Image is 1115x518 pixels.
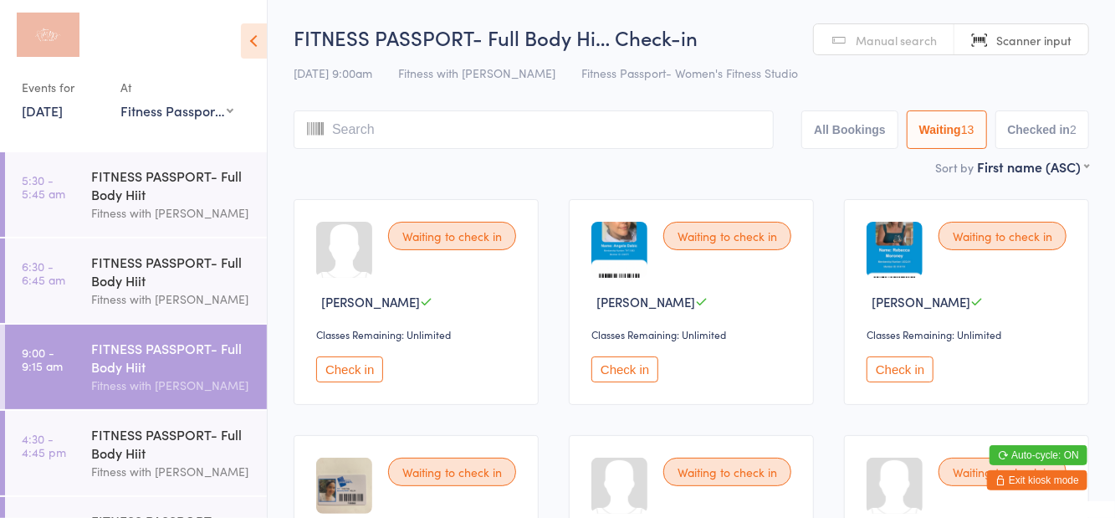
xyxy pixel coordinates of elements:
span: [PERSON_NAME] [596,293,695,310]
button: Auto-cycle: ON [990,445,1087,465]
div: Classes Remaining: Unlimited [316,327,521,341]
div: Fitness Passport- Women's Fitness Studio [120,101,233,120]
span: Fitness Passport- Women's Fitness Studio [581,64,798,81]
a: 9:00 -9:15 amFITNESS PASSPORT- Full Body HiitFitness with [PERSON_NAME] [5,325,267,409]
button: Check in [591,356,658,382]
button: All Bookings [801,110,898,149]
span: Scanner input [996,32,1072,49]
div: Fitness with [PERSON_NAME] [91,376,253,395]
div: FITNESS PASSPORT- Full Body Hiit [91,339,253,376]
div: FITNESS PASSPORT- Full Body Hiit [91,167,253,203]
button: Check in [867,356,933,382]
button: Checked in2 [995,110,1090,149]
div: FITNESS PASSPORT- Full Body Hiit [91,425,253,462]
div: Classes Remaining: Unlimited [591,327,796,341]
div: Fitness with [PERSON_NAME] [91,290,253,309]
div: 13 [961,123,974,136]
h2: FITNESS PASSPORT- Full Body Hi… Check-in [294,23,1089,51]
time: 6:30 - 6:45 am [22,259,65,286]
div: At [120,74,233,101]
div: Classes Remaining: Unlimited [867,327,1072,341]
span: [PERSON_NAME] [321,293,420,310]
div: Waiting to check in [939,458,1066,486]
img: image1716074957.png [591,222,647,278]
img: image1683536039.png [316,458,372,514]
a: 6:30 -6:45 amFITNESS PASSPORT- Full Body HiitFitness with [PERSON_NAME] [5,238,267,323]
span: Fitness with [PERSON_NAME] [398,64,555,81]
div: Waiting to check in [663,222,791,250]
div: Waiting to check in [939,222,1066,250]
span: [DATE] 9:00am [294,64,372,81]
button: Check in [316,356,383,382]
div: Waiting to check in [388,222,516,250]
div: Events for [22,74,104,101]
div: First name (ASC) [977,157,1089,176]
div: 2 [1070,123,1077,136]
a: [DATE] [22,101,63,120]
div: FITNESS PASSPORT- Full Body Hiit [91,253,253,290]
div: Fitness with [PERSON_NAME] [91,462,253,481]
button: Waiting13 [907,110,987,149]
time: 4:30 - 4:45 pm [22,432,66,459]
a: 4:30 -4:45 pmFITNESS PASSPORT- Full Body HiitFitness with [PERSON_NAME] [5,411,267,495]
time: 9:00 - 9:15 am [22,346,63,372]
img: Fitness with Zoe [17,13,79,57]
span: [PERSON_NAME] [872,293,970,310]
div: Waiting to check in [663,458,791,486]
div: Fitness with [PERSON_NAME] [91,203,253,223]
div: Waiting to check in [388,458,516,486]
label: Sort by [935,159,974,176]
img: image1749433514.png [867,222,923,278]
a: 5:30 -5:45 amFITNESS PASSPORT- Full Body HiitFitness with [PERSON_NAME] [5,152,267,237]
input: Search [294,110,774,149]
span: Manual search [856,32,937,49]
button: Exit kiosk mode [987,470,1087,490]
time: 5:30 - 5:45 am [22,173,65,200]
